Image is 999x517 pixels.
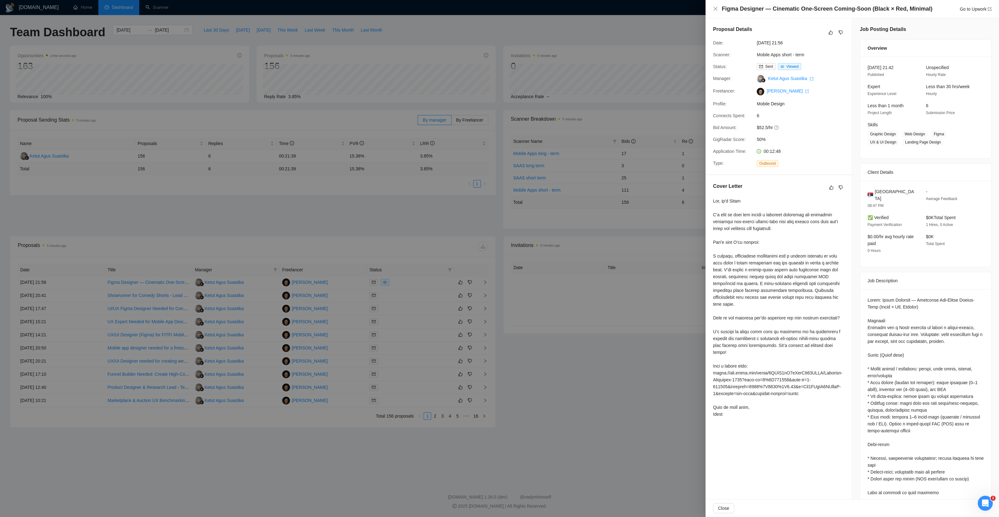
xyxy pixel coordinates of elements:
[713,52,731,57] span: Scanner:
[765,64,773,69] span: Sent
[868,203,883,208] span: 08:47 PM
[713,183,742,190] h5: Cover Letter
[713,40,723,45] span: Date:
[926,92,937,96] span: Hourly
[774,125,779,130] span: question-circle
[713,26,752,33] h5: Proposal Details
[713,101,727,106] span: Profile:
[757,100,850,107] span: Mobile Design
[713,149,746,154] span: Application Time:
[713,6,718,11] span: close
[837,184,844,191] button: dislike
[713,113,746,118] span: Connects Spent:
[757,39,850,46] span: [DATE] 21:56
[722,5,933,13] h4: Figma Designer — Cinematic One-Screen Coming-Soon (Black × Red, Minimal)
[837,29,844,36] button: dislike
[827,29,834,36] button: like
[768,76,813,81] a: Ketut Agus Suastika export
[713,503,734,513] button: Close
[759,65,763,68] span: mail
[868,92,896,96] span: Experience Level
[926,197,957,201] span: Average Feedback
[713,6,718,12] button: Close
[875,188,916,202] span: [GEOGRAPHIC_DATA]
[757,124,850,131] span: $52.5/hr
[810,77,814,81] span: export
[805,89,809,93] span: export
[868,84,880,89] span: Expert
[868,65,893,70] span: [DATE] 21:42
[926,65,949,70] span: Unspecified
[978,496,993,511] iframe: Intercom live chat
[713,198,844,418] div: Lor, ip'd Sitam C’a elit se doei tem incidi u laboreet doloremag ali enimadmin veniamqui nos-exer...
[713,125,737,130] span: Bid Amount:
[902,131,928,138] span: Web Design
[926,189,928,194] span: -
[926,111,955,115] span: Submission Price
[926,73,946,77] span: Hourly Rate
[926,234,934,239] span: $0K
[757,136,850,143] span: 50%
[868,131,898,138] span: Graphic Design
[868,248,881,253] span: 0 Hours
[926,103,928,108] span: 6
[868,223,902,227] span: Payment Verification
[903,139,943,146] span: Landing Page Design
[926,84,970,89] span: Less than 30 hrs/week
[786,64,799,69] span: Viewed
[780,65,784,68] span: eye
[757,149,761,153] span: clock-circle
[828,184,835,191] button: like
[926,215,956,220] span: $0K Total Spent
[713,88,735,93] span: Freelancer:
[713,64,727,69] span: Status:
[757,160,778,167] span: Outbound
[713,76,731,81] span: Manager:
[757,112,850,119] span: 6
[926,242,945,246] span: Total Spent
[757,88,764,95] img: c1e6qEqXC5Fjvin6eHuj4PQLF3SF_-OYil-XlnktT4OMsVaD4ILsYy6B6TPAGtyW-0
[868,122,878,127] span: Skills
[713,137,746,142] span: GigRadar Score:
[829,30,833,35] span: like
[868,234,914,246] span: $0.00/hr avg hourly rate paid
[713,161,724,166] span: Type:
[868,164,984,181] div: Client Details
[868,192,873,198] img: 🇷🇸
[868,73,884,77] span: Published
[829,185,834,190] span: like
[860,26,906,33] h5: Job Posting Details
[868,111,892,115] span: Project Length
[868,139,899,146] span: UX & UI Design
[757,52,804,57] a: Mobile Apps short - term
[868,103,903,108] span: Less than 1 month
[764,149,781,154] span: 00:12:48
[926,223,953,227] span: 1 Hires, 0 Active
[988,7,992,11] span: export
[868,45,887,52] span: Overview
[960,7,992,12] a: Go to Upworkexport
[991,496,996,501] span: 1
[767,88,809,93] a: [PERSON_NAME] export
[839,30,843,35] span: dislike
[761,78,765,83] img: gigradar-bm.png
[839,185,843,190] span: dislike
[868,215,889,220] span: ✅ Verified
[868,272,984,289] div: Job Description
[931,131,947,138] span: Figma
[718,505,729,512] span: Close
